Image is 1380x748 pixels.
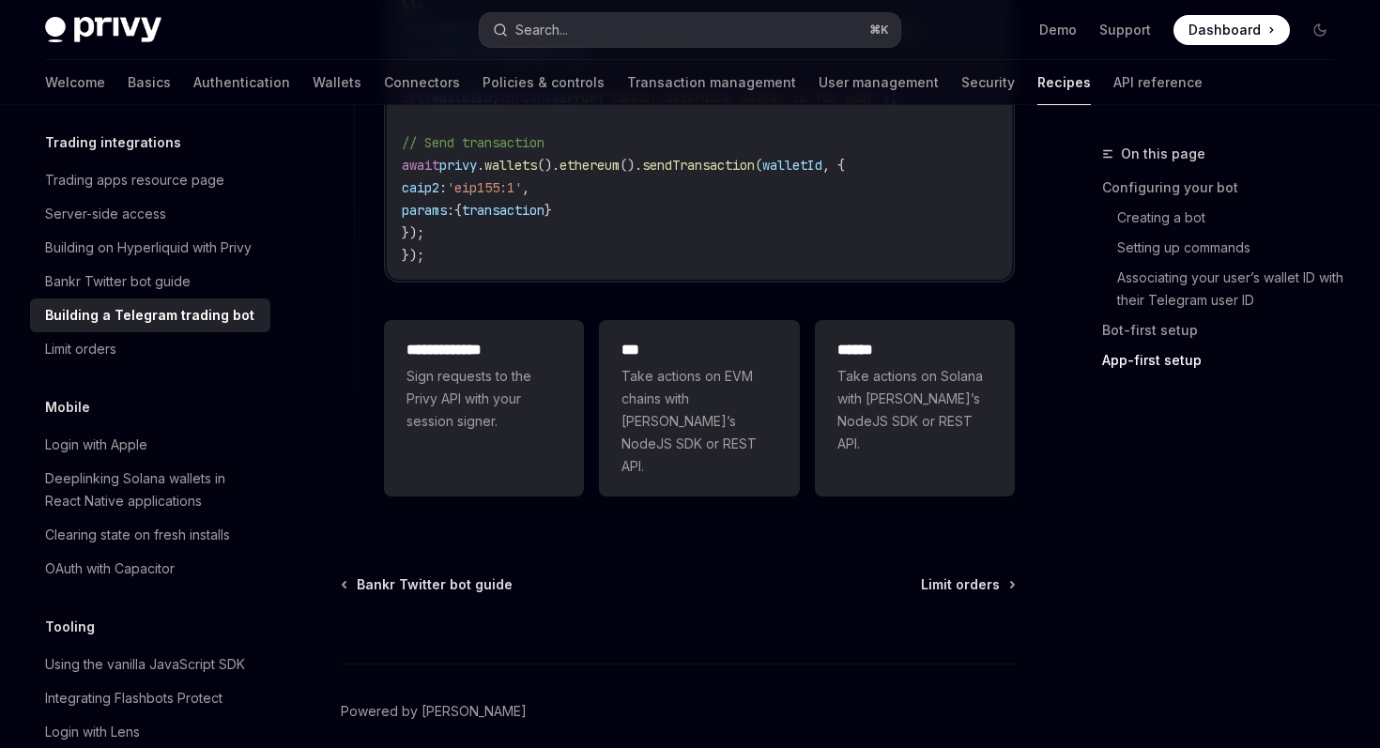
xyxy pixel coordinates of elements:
div: Deeplinking Solana wallets in React Native applications [45,467,259,512]
a: Welcome [45,60,105,105]
span: ! [424,89,432,106]
a: Clearing state on fresh installs [30,518,270,552]
span: Take actions on Solana with [PERSON_NAME]’s NodeJS SDK or REST API. [837,365,992,455]
div: Using the vanilla JavaScript SDK [45,653,245,676]
div: OAuth with Capacitor [45,557,175,580]
a: Using the vanilla JavaScript SDK [30,648,270,681]
div: Building a Telegram trading bot [45,304,254,327]
a: **** **** ***Sign requests to the Privy API with your session signer. [384,320,584,496]
span: sendTransaction [642,157,755,174]
span: Error [560,89,597,106]
div: Bankr Twitter bot guide [45,270,191,293]
span: (). [620,157,642,174]
a: Building a Telegram trading bot [30,298,270,332]
div: Building on Hyperliquid with Privy [45,237,252,259]
span: ( [755,157,762,174]
span: }); [402,224,424,241]
div: Clearing state on fresh installs [45,524,230,546]
a: **** *Take actions on Solana with [PERSON_NAME]’s NodeJS SDK or REST API. [815,320,1015,496]
span: ⌘ K [869,23,889,38]
a: Integrating Flashbots Protect [30,681,270,715]
a: App-first setup [1102,345,1350,375]
a: Recipes [1037,60,1091,105]
span: Limit orders [921,575,1000,594]
span: ); [882,89,897,106]
a: Limit orders [30,332,270,366]
span: ( [417,89,424,106]
h5: Mobile [45,396,90,419]
span: new [537,89,560,106]
span: throw [499,89,537,106]
div: Login with Lens [45,721,140,743]
a: Powered by [PERSON_NAME] [341,702,527,721]
span: Take actions on EVM chains with [PERSON_NAME]’s NodeJS SDK or REST API. [621,365,776,478]
button: Toggle dark mode [1305,15,1335,45]
span: caip2: [402,179,447,196]
a: Wallets [313,60,361,105]
a: Dashboard [1173,15,1290,45]
a: Associating your user’s wallet ID with their Telegram user ID [1117,263,1350,315]
span: }); [402,247,424,264]
span: , { [822,157,845,174]
span: { [454,202,462,219]
span: // Send transaction [402,134,544,151]
a: API reference [1113,60,1203,105]
span: transaction [462,202,544,219]
span: , [522,179,529,196]
div: Server-side access [45,203,166,225]
div: Search... [515,19,568,41]
a: Building on Hyperliquid with Privy [30,231,270,265]
span: walletId [762,157,822,174]
span: } [544,202,552,219]
a: User management [819,60,939,105]
span: 'Cannot determine wallet ID for user' [605,89,882,106]
a: Server-side access [30,197,270,231]
a: Login with Apple [30,428,270,462]
span: params: [402,202,454,219]
a: Bot-first setup [1102,315,1350,345]
a: ***Take actions on EVM chains with [PERSON_NAME]’s NodeJS SDK or REST API. [599,320,799,496]
a: OAuth with Capacitor [30,552,270,586]
a: Trading apps resource page [30,163,270,197]
a: Transaction management [627,60,796,105]
a: Demo [1039,21,1077,39]
span: On this page [1121,143,1205,165]
a: Limit orders [921,575,1014,594]
a: Security [961,60,1015,105]
span: Dashboard [1188,21,1261,39]
span: ( [597,89,605,106]
span: ethereum [560,157,620,174]
span: Sign requests to the Privy API with your session signer. [406,365,561,433]
a: Setting up commands [1117,233,1350,263]
span: ) [492,89,499,106]
span: walletId [432,89,492,106]
a: Connectors [384,60,460,105]
h5: Tooling [45,616,95,638]
span: . [477,157,484,174]
span: privy [439,157,477,174]
a: Basics [128,60,171,105]
a: Creating a bot [1117,203,1350,233]
span: (). [537,157,560,174]
a: Support [1099,21,1151,39]
a: Authentication [193,60,290,105]
span: if [402,89,417,106]
div: Limit orders [45,338,116,360]
div: Integrating Flashbots Protect [45,687,222,710]
a: Policies & controls [483,60,605,105]
h5: Trading integrations [45,131,181,154]
span: Bankr Twitter bot guide [357,575,513,594]
div: Trading apps resource page [45,169,224,191]
span: wallets [484,157,537,174]
img: dark logo [45,17,161,43]
div: Login with Apple [45,434,147,456]
span: 'eip155:1' [447,179,522,196]
span: await [402,157,439,174]
a: Bankr Twitter bot guide [343,575,513,594]
a: Bankr Twitter bot guide [30,265,270,298]
a: Deeplinking Solana wallets in React Native applications [30,462,270,518]
a: Configuring your bot [1102,173,1350,203]
button: Search...⌘K [480,13,899,47]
